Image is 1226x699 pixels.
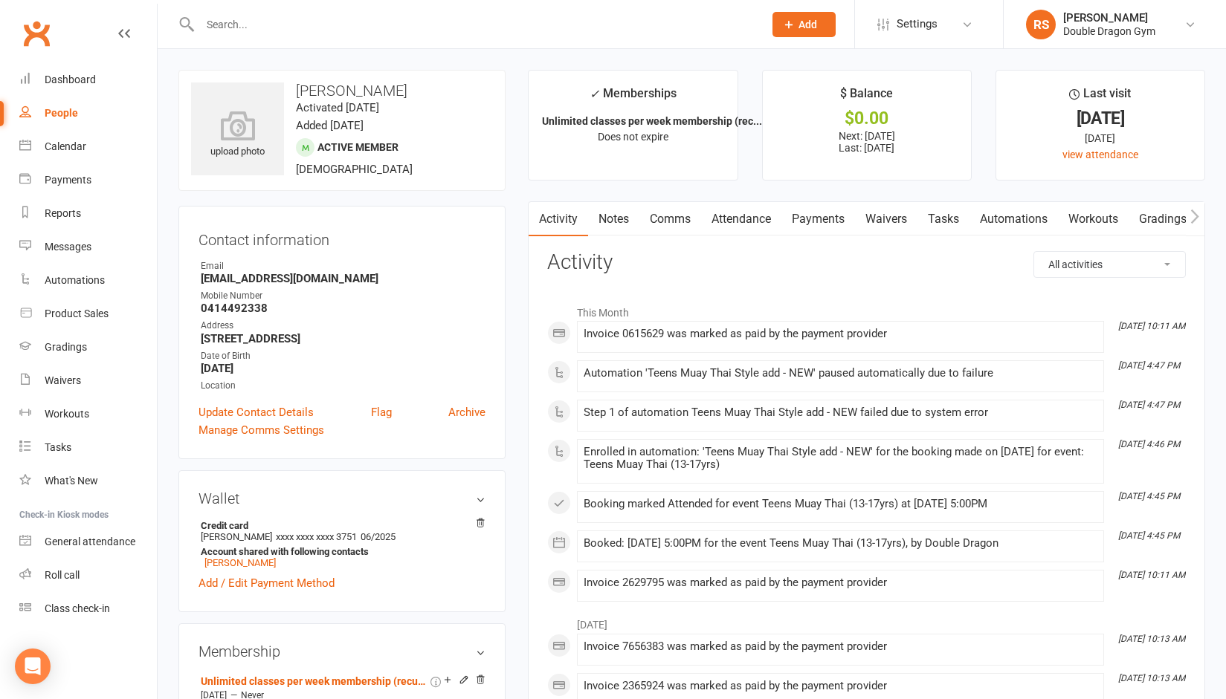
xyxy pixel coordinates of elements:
time: Added [DATE] [296,119,364,132]
i: [DATE] 10:13 AM [1118,634,1185,644]
a: view attendance [1062,149,1138,160]
strong: Unlimited classes per week membership (rec... [542,115,762,127]
strong: [DATE] [201,362,485,375]
div: Date of Birth [201,349,485,363]
strong: Account shared with following contacts [201,546,478,557]
i: [DATE] 4:45 PM [1118,530,1180,541]
li: [DATE] [547,609,1186,633]
span: Settings [897,7,938,41]
div: Messages [45,241,91,253]
a: Automations [969,202,1058,236]
a: Manage Comms Settings [199,421,324,439]
a: Workouts [1058,202,1129,236]
div: Payments [45,174,91,186]
a: Notes [588,202,639,236]
a: Update Contact Details [199,403,314,421]
i: [DATE] 10:11 AM [1118,570,1185,580]
a: Clubworx [18,15,55,52]
i: ✓ [590,87,599,101]
a: Activity [529,202,588,236]
div: Class check-in [45,602,110,614]
a: Automations [19,264,157,297]
i: [DATE] 4:45 PM [1118,491,1180,501]
div: Dashboard [45,74,96,85]
a: Product Sales [19,297,157,331]
a: People [19,97,157,130]
span: [DEMOGRAPHIC_DATA] [296,163,413,176]
div: Step 1 of automation Teens Muay Thai Style add - NEW failed due to system error [584,406,1097,419]
a: Add / Edit Payment Method [199,574,335,592]
div: Invoice 0615629 was marked as paid by the payment provider [584,328,1097,340]
strong: Credit card [201,520,478,531]
div: What's New [45,475,98,487]
a: Reports [19,197,157,230]
div: RS [1026,10,1056,39]
div: $0.00 [776,111,958,126]
i: [DATE] 10:13 AM [1118,673,1185,683]
a: Waivers [19,364,157,397]
a: General attendance kiosk mode [19,525,157,559]
span: Does not expire [598,131,668,143]
div: Memberships [590,84,677,111]
div: Address [201,319,485,333]
i: [DATE] 4:46 PM [1118,439,1180,449]
div: Automations [45,274,105,286]
a: Attendance [701,202,781,236]
span: Active member [317,141,399,153]
h3: Activity [547,251,1186,274]
div: Invoice 2365924 was marked as paid by the payment provider [584,680,1097,692]
div: Reports [45,207,81,219]
i: [DATE] 10:11 AM [1118,321,1185,331]
a: Class kiosk mode [19,592,157,625]
i: [DATE] 4:47 PM [1118,400,1180,410]
strong: [EMAIL_ADDRESS][DOMAIN_NAME] [201,272,485,285]
a: Gradings [19,331,157,364]
div: Waivers [45,374,81,386]
div: Booked: [DATE] 5:00PM for the event Teens Muay Thai (13-17yrs), by Double Dragon [584,537,1097,550]
div: Roll call [45,569,80,581]
div: Gradings [45,341,87,353]
div: Calendar [45,140,86,152]
a: Flag [371,403,392,421]
div: [DATE] [1010,130,1191,146]
div: Automation 'Teens Muay Thai Style add - NEW' paused automatically due to failure [584,367,1097,380]
div: Product Sales [45,308,109,319]
div: Mobile Number [201,289,485,303]
div: Tasks [45,441,71,453]
div: [DATE] [1010,111,1191,126]
div: General attendance [45,536,135,547]
h3: Membership [199,643,485,660]
span: Add [798,19,817,30]
span: xxxx xxxx xxxx 3751 [276,531,357,542]
a: Workouts [19,397,157,431]
div: Workouts [45,408,89,420]
button: Add [772,12,836,37]
a: Dashboard [19,63,157,97]
div: Email [201,259,485,273]
li: This Month [547,297,1186,321]
input: Search... [196,14,753,35]
p: Next: [DATE] Last: [DATE] [776,130,958,154]
div: Invoice 7656383 was marked as paid by the payment provider [584,640,1097,653]
a: Tasks [917,202,969,236]
h3: [PERSON_NAME] [191,82,493,99]
div: Enrolled in automation: 'Teens Muay Thai Style add - NEW' for the booking made on [DATE] for even... [584,446,1097,471]
a: Tasks [19,431,157,464]
strong: [STREET_ADDRESS] [201,332,485,345]
a: [PERSON_NAME] [204,557,276,568]
div: Open Intercom Messenger [15,648,51,684]
div: $ Balance [840,84,893,111]
div: Booking marked Attended for event Teens Muay Thai (13-17yrs) at [DATE] 5:00PM [584,498,1097,510]
a: Comms [639,202,701,236]
span: 06/2025 [361,531,396,542]
a: Waivers [855,202,917,236]
div: Last visit [1069,84,1131,111]
div: Double Dragon Gym [1063,25,1155,38]
h3: Wallet [199,490,485,507]
div: [PERSON_NAME] [1063,11,1155,25]
div: People [45,107,78,119]
div: Invoice 2629795 was marked as paid by the payment provider [584,576,1097,589]
a: Unlimited classes per week membership (recurring payment) [201,675,428,687]
h3: Contact information [199,226,485,248]
div: Location [201,379,485,393]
